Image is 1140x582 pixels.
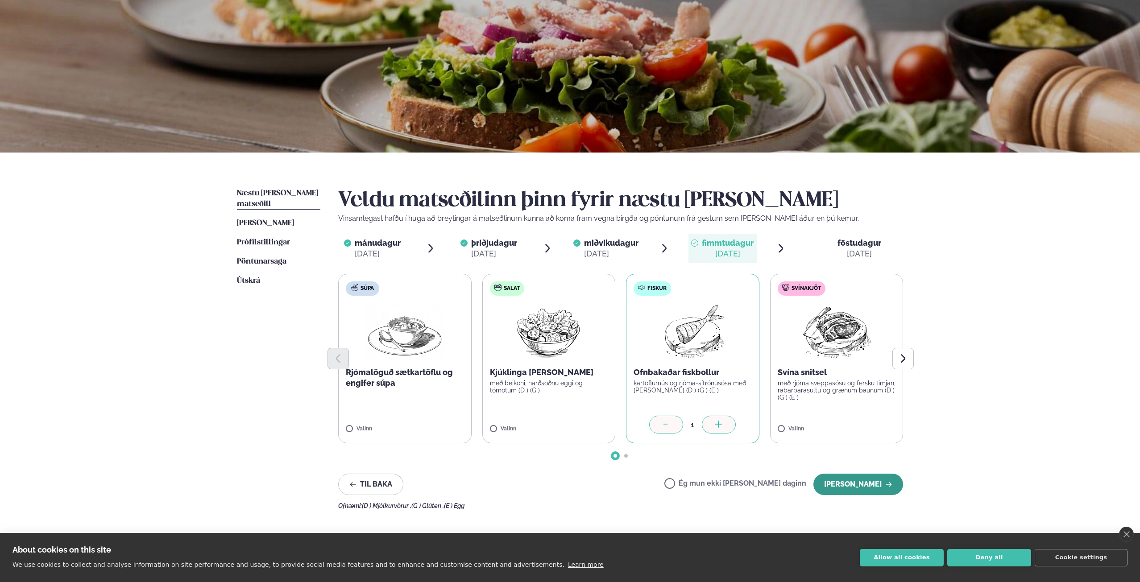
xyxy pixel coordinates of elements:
[702,248,754,259] div: [DATE]
[237,276,260,286] a: Útskrá
[947,549,1031,566] button: Deny all
[346,367,464,388] p: Rjómalöguð sætkartöflu og engifer súpa
[614,454,617,458] span: Go to slide 1
[490,380,608,394] p: með beikoni, harðsoðnu eggi og tómötum (D ) (G )
[813,474,903,495] button: [PERSON_NAME]
[653,303,732,360] img: Fish.png
[837,248,881,259] div: [DATE]
[778,367,896,378] p: Svína snitsel
[338,474,403,495] button: Til baka
[792,285,821,292] span: Svínakjöt
[624,454,628,458] span: Go to slide 2
[237,258,286,265] span: Pöntunarsaga
[782,284,789,291] img: pork.svg
[860,549,944,566] button: Allow all cookies
[351,284,358,291] img: soup.svg
[634,367,752,378] p: Ofnbakaðar fiskbollur
[568,561,604,568] a: Learn more
[471,248,517,259] div: [DATE]
[638,284,645,291] img: fish.svg
[237,219,294,227] span: [PERSON_NAME]
[471,238,517,248] span: þriðjudagur
[837,238,881,248] span: föstudagur
[338,502,903,509] div: Ofnæmi:
[355,248,401,259] div: [DATE]
[361,285,374,292] span: Súpa
[444,502,464,509] span: (E ) Egg
[892,348,914,369] button: Next slide
[237,237,290,248] a: Prófílstillingar
[702,238,754,248] span: fimmtudagur
[1035,549,1128,566] button: Cookie settings
[237,188,320,210] a: Næstu [PERSON_NAME] matseðill
[411,502,444,509] span: (G ) Glúten ,
[490,367,608,378] p: Kjúklinga [PERSON_NAME]
[1119,527,1134,542] a: close
[634,380,752,394] p: kartöflumús og rjóma-sítrónusósa með [PERSON_NAME] (D ) (G ) (E )
[509,303,588,360] img: Salad.png
[237,256,286,267] a: Pöntunarsaga
[355,238,401,248] span: mánudagur
[778,380,896,401] p: með rjóma sveppasósu og fersku timjan, rabarbarasultu og grænum baunum (D ) (G ) (E )
[362,502,411,509] span: (D ) Mjólkurvörur ,
[237,190,318,208] span: Næstu [PERSON_NAME] matseðill
[12,545,111,554] strong: About cookies on this site
[494,284,502,291] img: salad.svg
[338,213,903,224] p: Vinsamlegast hafðu í huga að breytingar á matseðlinum kunna að koma fram vegna birgða og pöntunum...
[365,303,444,360] img: Soup.png
[327,348,349,369] button: Previous slide
[797,303,876,360] img: Pork-Meat.png
[237,277,260,285] span: Útskrá
[338,188,903,213] h2: Veldu matseðilinn þinn fyrir næstu [PERSON_NAME]
[584,248,638,259] div: [DATE]
[237,239,290,246] span: Prófílstillingar
[584,238,638,248] span: miðvikudagur
[647,285,667,292] span: Fiskur
[12,561,564,568] p: We use cookies to collect and analyse information on site performance and usage, to provide socia...
[683,420,702,430] div: 1
[237,218,294,229] a: [PERSON_NAME]
[504,285,520,292] span: Salat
